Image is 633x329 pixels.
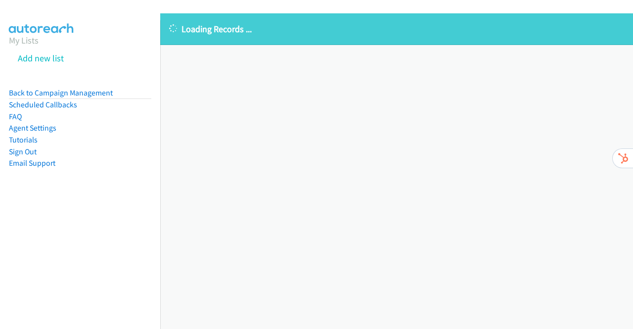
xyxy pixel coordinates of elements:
a: Scheduled Callbacks [9,100,77,109]
a: Back to Campaign Management [9,88,113,97]
a: Add new list [18,52,64,64]
a: FAQ [9,112,22,121]
a: Agent Settings [9,123,56,133]
a: Tutorials [9,135,38,144]
p: Loading Records ... [169,22,624,36]
a: My Lists [9,35,39,46]
a: Email Support [9,158,55,168]
a: Sign Out [9,147,37,156]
